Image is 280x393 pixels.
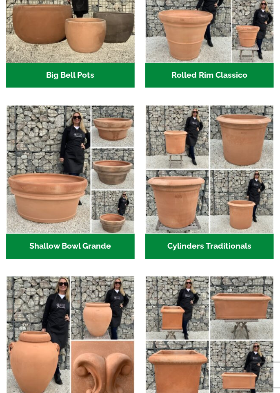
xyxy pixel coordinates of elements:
a: Visit product category Shallow Bowl Grande [6,105,135,259]
img: Cylinders Traditionals [145,105,274,234]
a: Visit product category Cylinders Traditionals [145,105,274,259]
h2: Big Bell Pots [6,63,135,88]
h2: Shallow Bowl Grande [6,234,135,259]
h2: Cylinders Traditionals [145,234,274,259]
h2: Rolled Rim Classico [145,63,274,88]
img: Shallow Bowl Grande [6,105,135,234]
